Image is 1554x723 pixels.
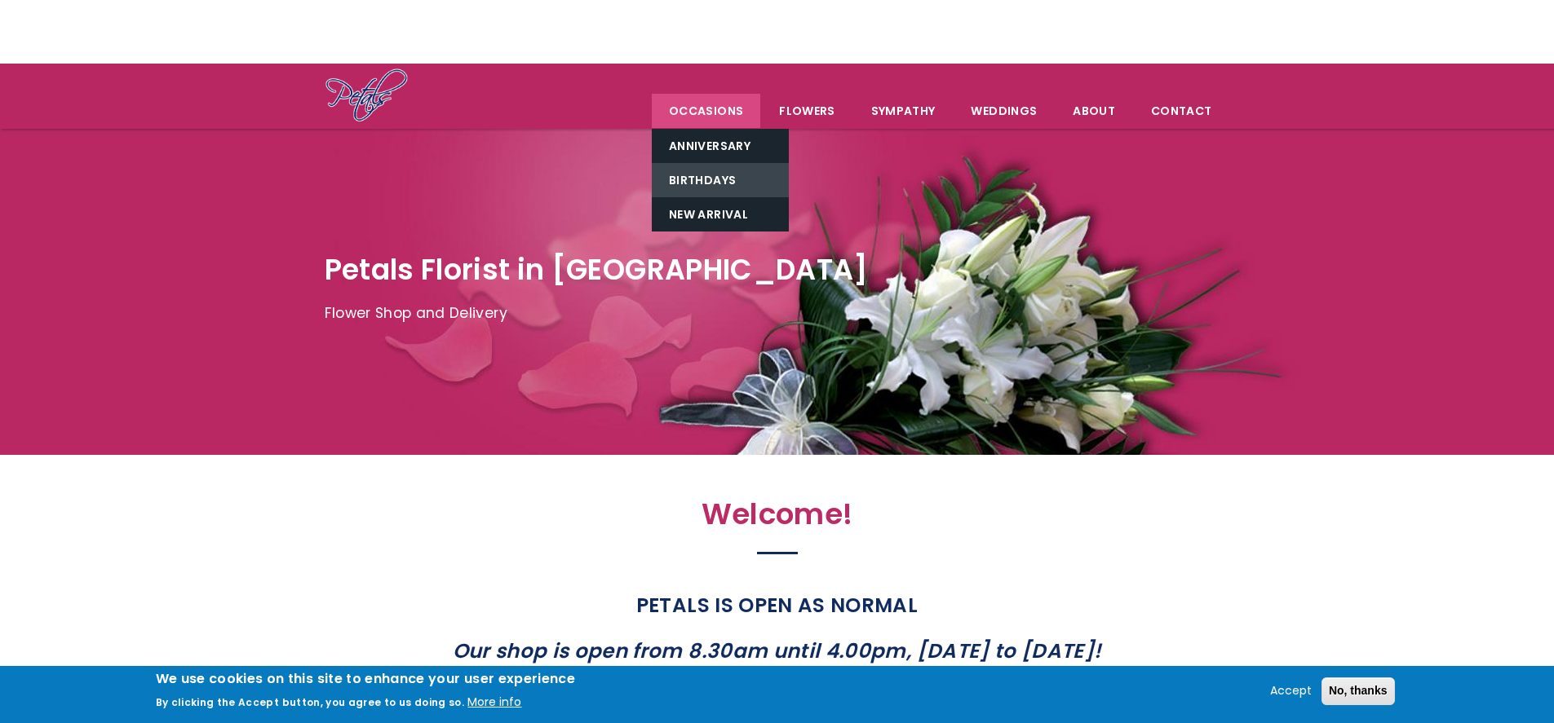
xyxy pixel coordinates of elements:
[156,695,465,709] p: By clicking the Accept button, you agree to us doing so.
[762,94,852,128] a: Flowers
[652,94,760,128] span: Occasions
[1056,94,1132,128] a: About
[652,197,789,231] a: New Arrival
[652,163,789,197] a: Birthdays
[636,591,918,619] strong: PETALS IS OPEN AS NORMAL
[1134,94,1229,128] a: Contact
[423,497,1132,540] h2: Welcome!
[325,68,409,125] img: Home
[325,249,869,289] span: Petals Florist in [GEOGRAPHIC_DATA]
[156,670,576,688] h2: We use cookies on this site to enhance your user experience
[1322,677,1395,705] button: No, thanks
[954,94,1054,128] span: Weddings
[453,637,1102,665] strong: Our shop is open from 8.30am until 4.00pm, [DATE] to [DATE]!
[1264,681,1318,701] button: Accept
[325,302,1230,326] p: Flower Shop and Delivery
[467,693,521,712] button: More info
[854,94,953,128] a: Sympathy
[652,129,789,163] a: Anniversary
